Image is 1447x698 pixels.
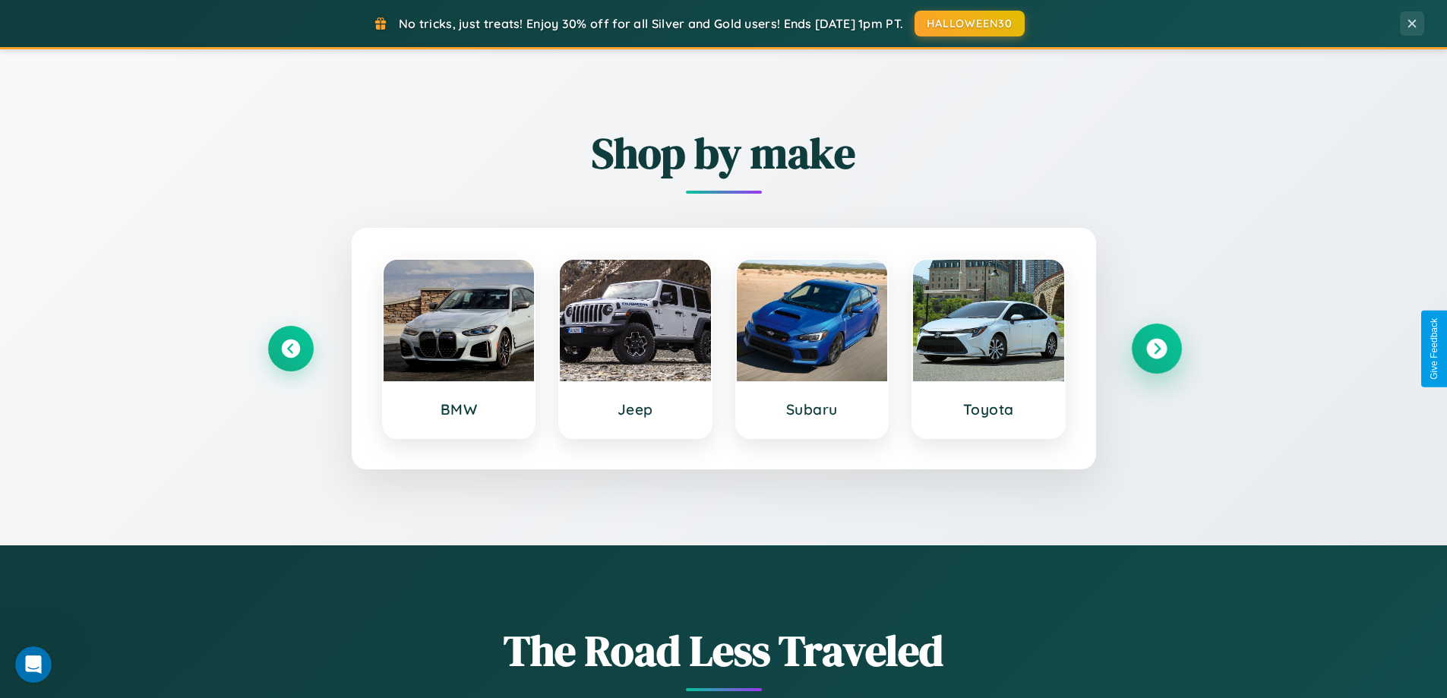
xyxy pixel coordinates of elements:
button: HALLOWEEN30 [915,11,1025,36]
h1: The Road Less Traveled [268,621,1180,680]
h3: BMW [399,400,520,418]
div: Give Feedback [1429,318,1439,380]
iframe: Intercom live chat [15,646,52,683]
span: No tricks, just treats! Enjoy 30% off for all Silver and Gold users! Ends [DATE] 1pm PT. [399,16,903,31]
h3: Subaru [752,400,873,418]
h3: Jeep [575,400,696,418]
h2: Shop by make [268,124,1180,182]
h3: Toyota [928,400,1049,418]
